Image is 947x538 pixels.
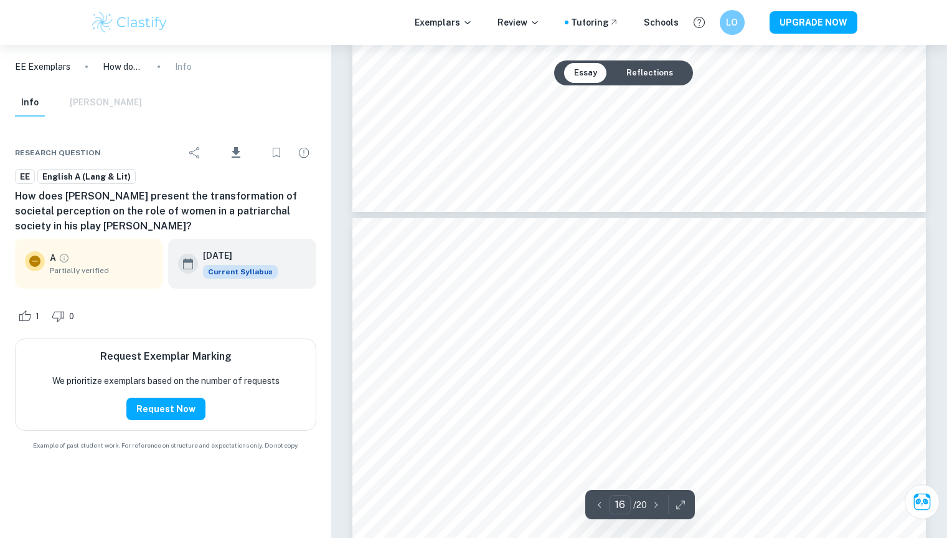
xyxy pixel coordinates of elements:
[15,441,316,450] span: Example of past student work. For reference on structure and expectations only. Do not copy.
[29,310,46,323] span: 1
[50,265,153,276] span: Partially verified
[52,374,280,388] p: We prioritize exemplars based on the number of requests
[616,63,683,83] button: Reflections
[571,16,619,29] a: Tutoring
[264,140,289,165] div: Bookmark
[15,147,101,158] span: Research question
[564,63,607,83] button: Essay
[415,16,473,29] p: Exemplars
[103,60,143,74] p: How does [PERSON_NAME] present the transformation of societal perception on the role of women in ...
[175,60,192,74] p: Info
[633,498,647,512] p: / 20
[50,251,56,265] p: A
[38,171,135,183] span: English A (Lang & Lit)
[770,11,857,34] button: UPGRADE NOW
[15,306,46,326] div: Like
[16,171,34,183] span: EE
[15,60,70,74] a: EE Exemplars
[59,252,70,264] a: Grade partially verified
[15,169,35,185] a: EE
[720,10,745,35] button: LO
[49,306,81,326] div: Dislike
[126,398,205,420] button: Request Now
[62,310,81,323] span: 0
[689,12,710,33] button: Help and Feedback
[905,484,940,519] button: Ask Clai
[203,265,278,279] div: This exemplar is based on the current syllabus. Feel free to refer to it for inspiration/ideas wh...
[291,140,316,165] div: Report issue
[644,16,679,29] a: Schools
[37,169,136,185] a: English A (Lang & Lit)
[203,265,278,279] span: Current Syllabus
[203,249,268,262] h6: [DATE]
[182,140,207,165] div: Share
[100,349,232,364] h6: Request Exemplar Marking
[725,16,739,29] h6: LO
[210,137,261,169] div: Download
[90,10,169,35] img: Clastify logo
[15,189,316,234] h6: How does [PERSON_NAME] present the transformation of societal perception on the role of women in ...
[497,16,540,29] p: Review
[15,89,45,117] button: Info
